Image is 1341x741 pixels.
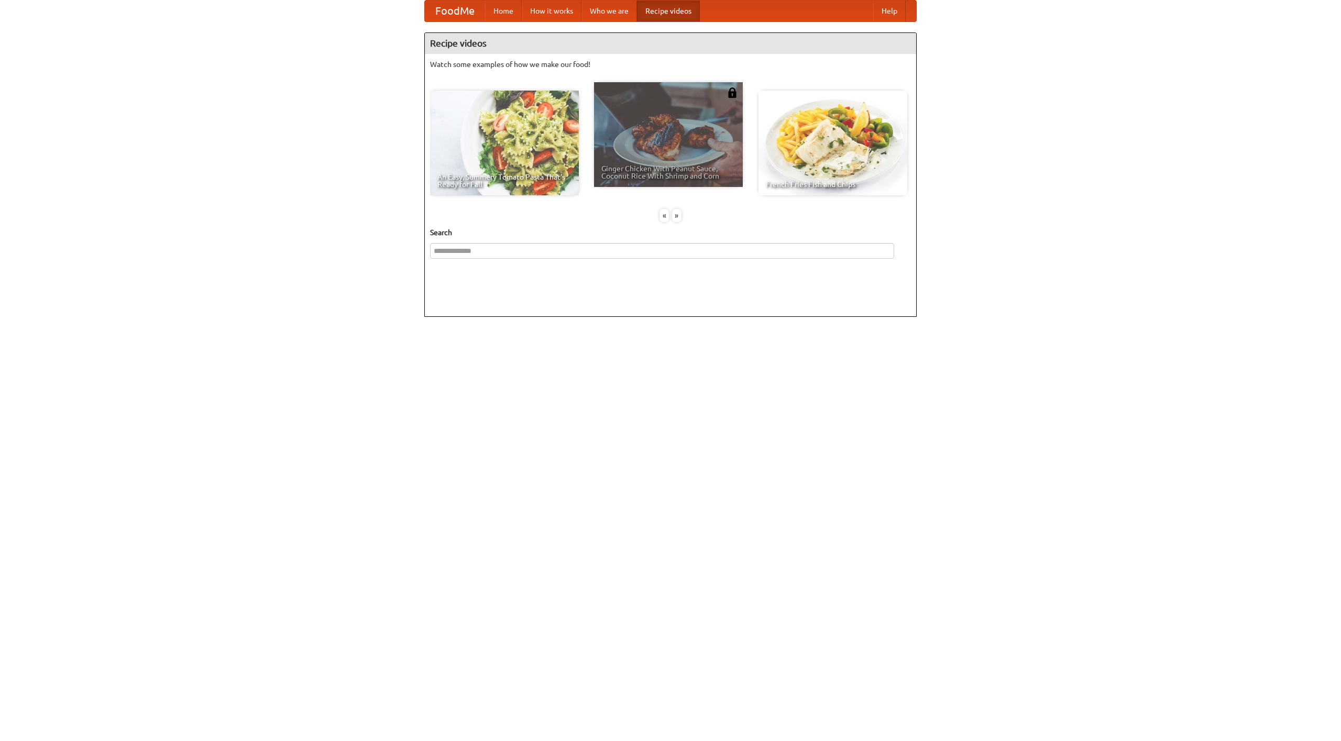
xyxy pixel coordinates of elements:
[727,87,738,98] img: 483408.png
[425,1,485,21] a: FoodMe
[659,209,669,222] div: «
[485,1,522,21] a: Home
[581,1,637,21] a: Who we are
[759,91,907,195] a: French Fries Fish and Chips
[522,1,581,21] a: How it works
[430,227,911,238] h5: Search
[437,173,571,188] span: An Easy, Summery Tomato Pasta That's Ready for Fall
[430,91,579,195] a: An Easy, Summery Tomato Pasta That's Ready for Fall
[766,181,900,188] span: French Fries Fish and Chips
[672,209,682,222] div: »
[430,59,911,70] p: Watch some examples of how we make our food!
[873,1,906,21] a: Help
[637,1,700,21] a: Recipe videos
[425,33,916,54] h4: Recipe videos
